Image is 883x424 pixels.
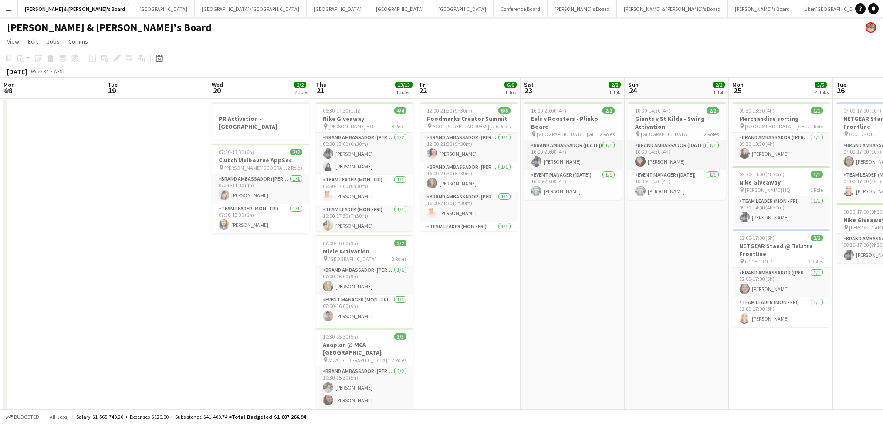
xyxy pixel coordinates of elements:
button: [PERSON_NAME] & [PERSON_NAME]'s Board [18,0,132,17]
button: Budgeted [4,412,41,422]
button: Conference Board [494,0,548,17]
span: All jobs [48,414,69,420]
button: [PERSON_NAME]'s Board [728,0,797,17]
button: [GEOGRAPHIC_DATA] [307,0,369,17]
button: [GEOGRAPHIC_DATA] [132,0,195,17]
button: Uber [GEOGRAPHIC_DATA] [797,0,871,17]
button: [GEOGRAPHIC_DATA]/[GEOGRAPHIC_DATA] [195,0,307,17]
button: [GEOGRAPHIC_DATA] [369,0,431,17]
button: [PERSON_NAME]'s Board [548,0,617,17]
span: Budgeted [14,414,39,420]
button: [GEOGRAPHIC_DATA] [431,0,494,17]
span: Total Budgeted $1 607 266.94 [232,414,306,420]
app-user-avatar: Arrence Torres [866,22,876,33]
button: [PERSON_NAME] & [PERSON_NAME]'s Board [617,0,728,17]
div: Salary $1 565 740.20 + Expenses $126.00 + Subsistence $41 400.74 = [76,414,306,420]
